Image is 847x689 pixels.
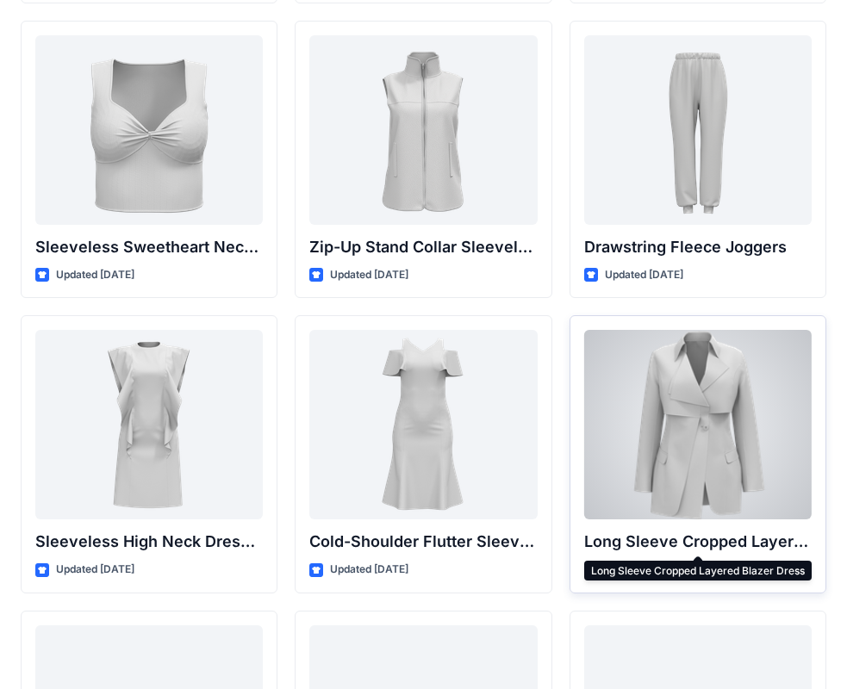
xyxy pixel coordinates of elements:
p: Updated [DATE] [56,561,134,579]
a: Sleeveless Sweetheart Neck Twist-Front Crop Top [35,35,263,225]
a: Cold-Shoulder Flutter Sleeve Midi Dress [309,330,537,519]
a: Long Sleeve Cropped Layered Blazer Dress [584,330,812,519]
a: Drawstring Fleece Joggers [584,35,812,225]
p: Updated [DATE] [605,561,683,579]
p: Sleeveless High Neck Dress with Front Ruffle [35,530,263,554]
p: Zip-Up Stand Collar Sleeveless Vest [309,235,537,259]
p: Updated [DATE] [330,266,408,284]
p: Updated [DATE] [330,561,408,579]
p: Updated [DATE] [605,266,683,284]
p: Drawstring Fleece Joggers [584,235,812,259]
a: Zip-Up Stand Collar Sleeveless Vest [309,35,537,225]
a: Sleeveless High Neck Dress with Front Ruffle [35,330,263,519]
p: Sleeveless Sweetheart Neck Twist-Front Crop Top [35,235,263,259]
p: Updated [DATE] [56,266,134,284]
p: Cold-Shoulder Flutter Sleeve Midi Dress [309,530,537,554]
p: Long Sleeve Cropped Layered Blazer Dress [584,530,812,554]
